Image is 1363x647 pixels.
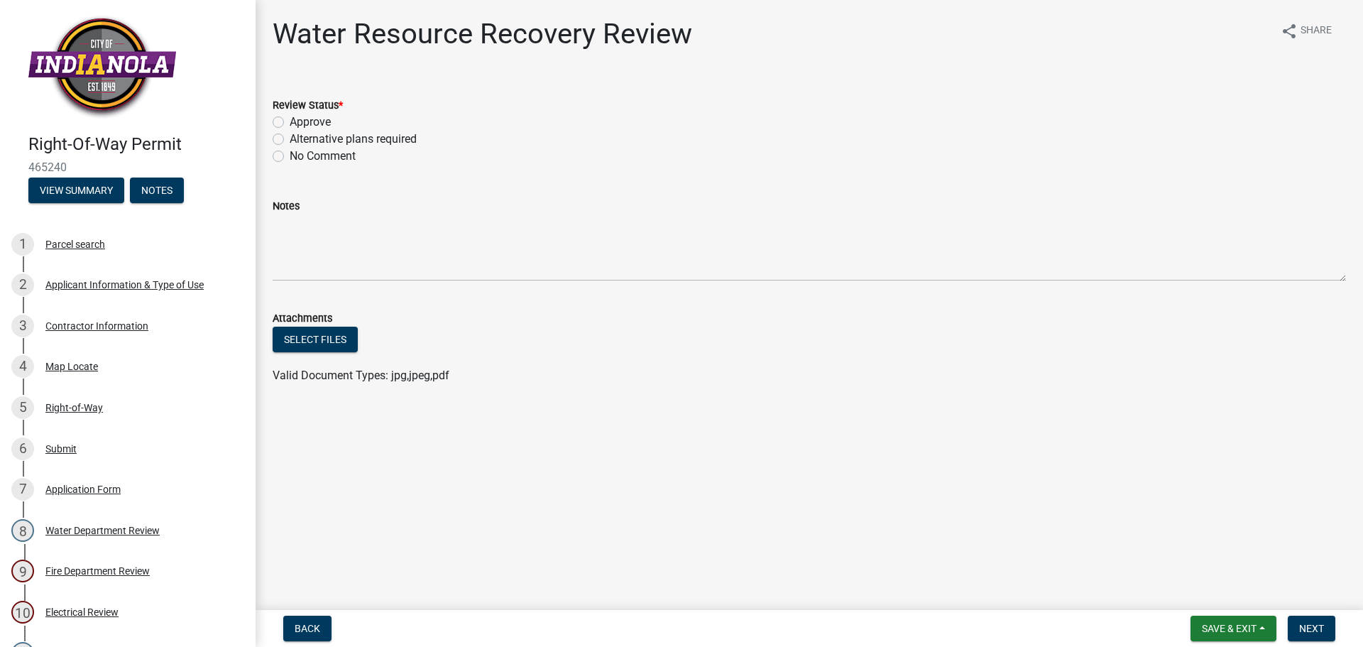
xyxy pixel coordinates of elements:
div: 6 [11,437,34,460]
div: 3 [11,315,34,337]
button: View Summary [28,178,124,203]
div: Right-of-Way [45,403,103,413]
label: Review Status [273,101,343,111]
span: Share [1301,23,1332,40]
wm-modal-confirm: Notes [130,185,184,197]
label: No Comment [290,148,356,165]
div: Water Department Review [45,526,160,535]
span: Back [295,623,320,634]
label: Notes [273,202,300,212]
h4: Right-Of-Way Permit [28,134,244,155]
div: 2 [11,273,34,296]
button: shareShare [1269,17,1343,45]
span: Save & Exit [1202,623,1257,634]
div: Electrical Review [45,607,119,617]
div: Application Form [45,484,121,494]
button: Next [1288,616,1335,641]
button: Save & Exit [1190,616,1276,641]
label: Attachments [273,314,332,324]
div: 7 [11,478,34,501]
button: Back [283,616,332,641]
div: 9 [11,560,34,582]
div: Map Locate [45,361,98,371]
div: 1 [11,233,34,256]
div: Applicant Information & Type of Use [45,280,204,290]
span: 465240 [28,161,227,174]
div: 10 [11,601,34,624]
button: Select files [273,327,358,352]
label: Alternative plans required [290,131,417,148]
span: Valid Document Types: jpg,jpeg,pdf [273,369,449,382]
wm-modal-confirm: Summary [28,185,124,197]
div: 5 [11,396,34,419]
i: share [1281,23,1298,40]
button: Notes [130,178,184,203]
div: 8 [11,519,34,542]
span: Next [1299,623,1324,634]
div: Fire Department Review [45,566,150,576]
div: Submit [45,444,77,454]
div: 4 [11,355,34,378]
div: Contractor Information [45,321,148,331]
label: Approve [290,114,331,131]
div: Parcel search [45,239,105,249]
img: City of Indianola, Iowa [28,15,176,119]
h1: Water Resource Recovery Review [273,17,692,51]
